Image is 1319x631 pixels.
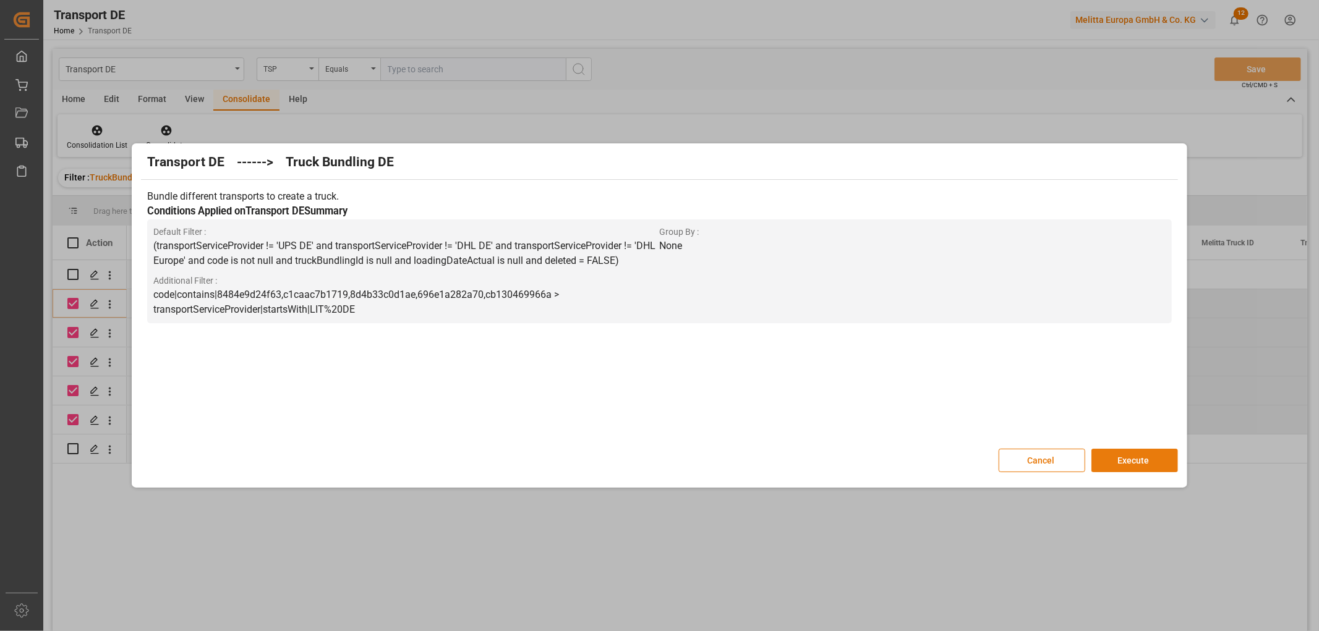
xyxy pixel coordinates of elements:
h2: Truck Bundling DE [286,153,394,172]
h3: Conditions Applied on Transport DE Summary [147,204,1171,219]
h2: Transport DE [147,153,224,172]
p: (transportServiceProvider != 'UPS DE' and transportServiceProvider != 'DHL DE' and transportServi... [153,239,659,268]
span: Default Filter : [153,226,659,239]
span: Additional Filter : [153,274,659,287]
p: code|contains|8484e9d24f63,c1caac7b1719,8d4b33c0d1ae,696e1a282a70,cb130469966a > transportService... [153,287,659,317]
span: Group By : [659,226,1165,239]
button: Cancel [999,449,1085,472]
p: Bundle different transports to create a truck. [147,189,1171,204]
button: Execute [1091,449,1178,472]
h2: ------> [237,153,273,172]
p: None [659,239,1165,253]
